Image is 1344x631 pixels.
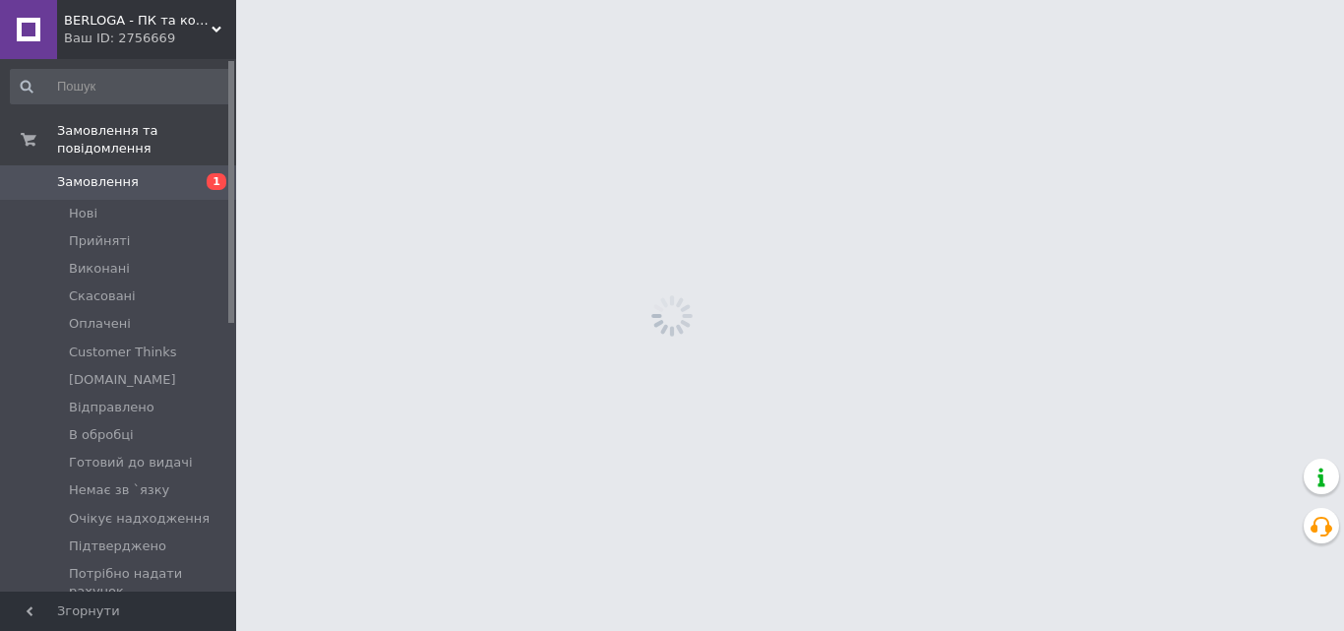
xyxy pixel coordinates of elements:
input: Пошук [10,69,232,104]
span: Скасовані [69,287,136,305]
span: Очікує надходження [69,510,210,528]
span: Customer Thinks [69,344,177,361]
span: Оплачені [69,315,131,333]
span: 1 [207,173,226,190]
span: В обробці [69,426,134,444]
span: BERLOGA - ПК та комплектуючі [64,12,212,30]
span: Потрібно надати рахунок [69,565,230,600]
span: Виконані [69,260,130,278]
span: Відправлено [69,399,154,416]
span: Немає зв `язку [69,481,169,499]
div: Ваш ID: 2756669 [64,30,236,47]
span: Прийняті [69,232,130,250]
span: Замовлення та повідомлення [57,122,236,158]
span: Підтверджено [69,537,166,555]
span: [DOMAIN_NAME] [69,371,176,389]
span: Замовлення [57,173,139,191]
span: Нові [69,205,97,222]
span: Готовий до видачі [69,454,193,472]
